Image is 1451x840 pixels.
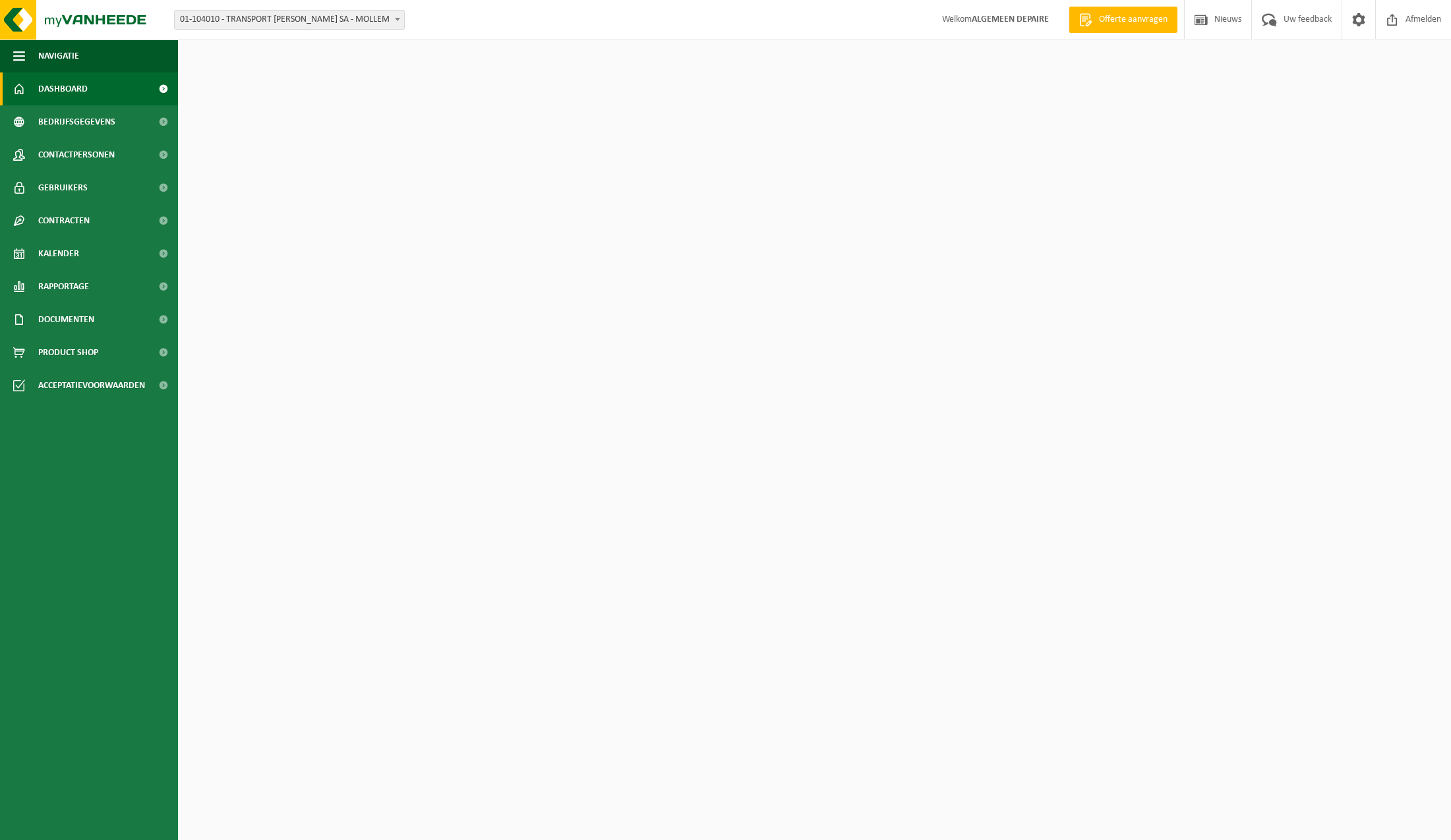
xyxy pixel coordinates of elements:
[38,336,98,369] span: Product Shop
[38,72,88,105] span: Dashboard
[972,14,1049,24] strong: ALGEMEEN DEPAIRE
[175,11,404,29] span: 01-104010 - TRANSPORT MARCEL DEPAIRE SA - MOLLEM
[38,369,145,402] span: Acceptatievoorwaarden
[1069,7,1177,33] a: Offerte aanvragen
[38,138,115,171] span: Contactpersonen
[38,105,115,138] span: Bedrijfsgegevens
[174,10,405,30] span: 01-104010 - TRANSPORT MARCEL DEPAIRE SA - MOLLEM
[38,303,94,336] span: Documenten
[1096,13,1171,26] span: Offerte aanvragen
[38,40,79,72] span: Navigatie
[38,171,88,204] span: Gebruikers
[38,204,90,237] span: Contracten
[38,237,79,270] span: Kalender
[38,270,89,303] span: Rapportage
